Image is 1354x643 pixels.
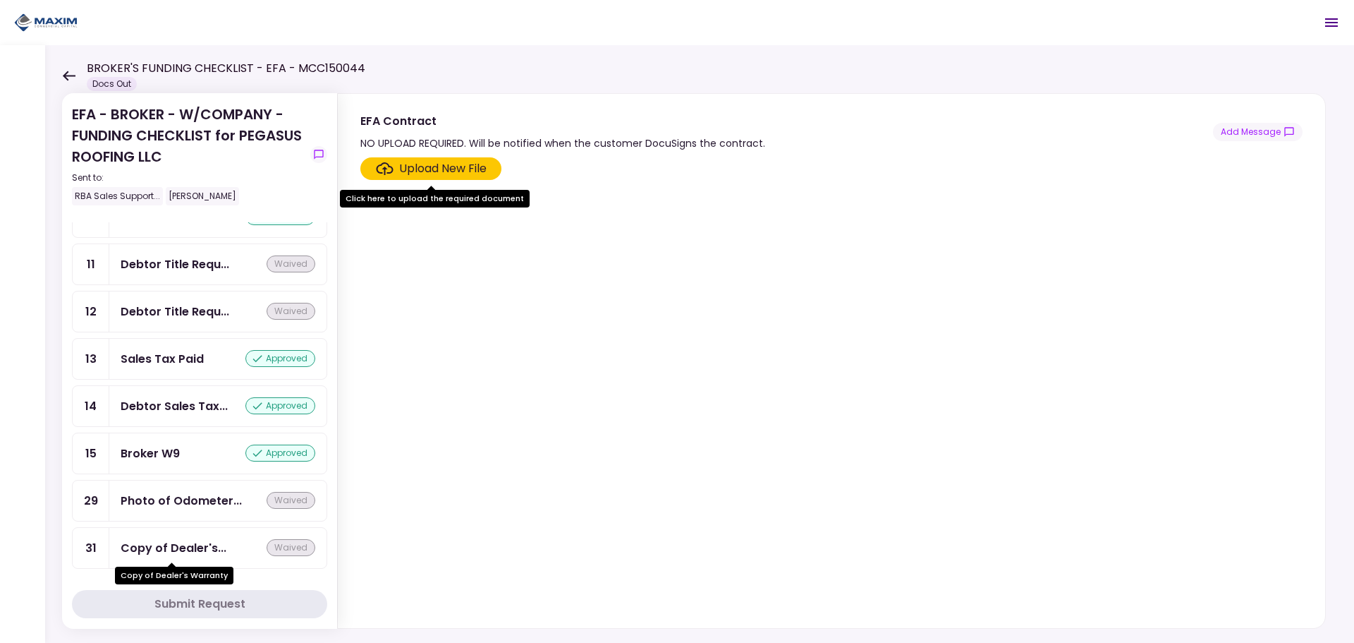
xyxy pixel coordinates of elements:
[72,172,305,184] div: Sent to:
[72,338,327,380] a: 13Sales Tax Paidapproved
[245,445,315,462] div: approved
[121,397,228,415] div: Debtor Sales Tax Treatment
[121,303,229,320] div: Debtor Title Requirements - Proof of IRP or Exemption
[72,433,327,474] a: 15Broker W9approved
[72,187,163,205] div: RBA Sales Support...
[360,157,501,180] span: Click here to upload the required document
[121,492,242,510] div: Photo of Odometer or Reefer hours
[72,590,327,618] button: Submit Request
[72,104,305,205] div: EFA - BROKER - W/COMPANY - FUNDING CHECKLIST for PEGASUS ROOFING LLC
[73,528,109,568] div: 31
[310,146,327,163] button: show-messages
[154,596,245,613] div: Submit Request
[14,12,78,33] img: Partner icon
[121,350,204,368] div: Sales Tax Paid
[73,386,109,426] div: 14
[72,385,327,427] a: 14Debtor Sales Tax Treatmentapproved
[73,433,109,474] div: 15
[360,135,765,152] div: NO UPLOAD REQUIRED. Will be notified when the customer DocuSigns the contract.
[337,93,1326,629] div: EFA ContractNO UPLOAD REQUIRED. Will be notified when the customer DocuSigns the contract.show-me...
[121,445,180,462] div: Broker W9
[87,77,137,91] div: Docs Out
[245,397,315,414] div: approved
[267,303,315,320] div: waived
[245,350,315,367] div: approved
[72,244,327,285] a: 11Debtor Title Requirements - Other Requirementswaived
[72,527,327,569] a: 31Copy of Dealer's Warrantywaived
[360,112,765,130] div: EFA Contract
[72,480,327,522] a: 29Photo of Odometer or Reefer hourswaived
[267,539,315,556] div: waived
[267,492,315,509] div: waived
[72,291,327,332] a: 12Debtor Title Requirements - Proof of IRP or Exemptionwaived
[1213,123,1303,141] button: show-messages
[340,190,530,208] div: Click here to upload the required document
[87,60,365,77] h1: BROKER'S FUNDING CHECKLIST - EFA - MCC150044
[73,292,109,332] div: 12
[166,187,239,205] div: [PERSON_NAME]
[73,339,109,379] div: 13
[73,244,109,284] div: 11
[399,160,487,177] div: Upload New File
[1315,6,1348,40] button: Open menu
[115,567,233,584] div: Copy of Dealer's Warranty
[121,256,229,273] div: Debtor Title Requirements - Other Requirements
[121,539,226,557] div: Copy of Dealer's Warranty
[73,481,109,521] div: 29
[267,256,315,272] div: waived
